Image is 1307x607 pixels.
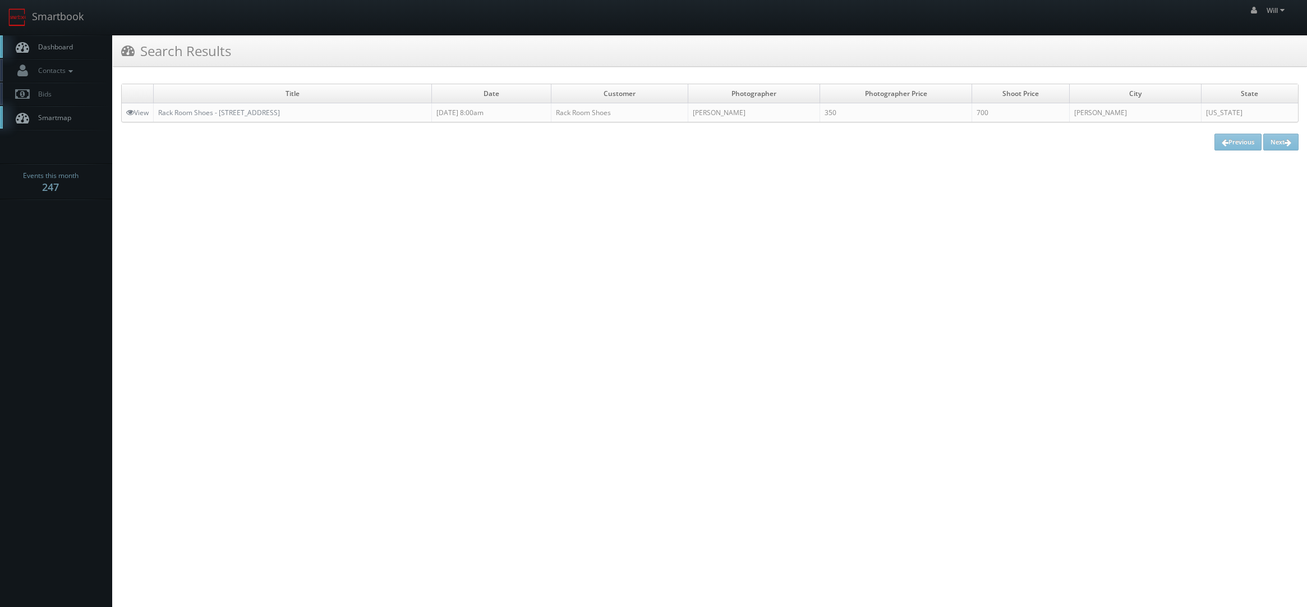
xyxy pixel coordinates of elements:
td: [US_STATE] [1201,103,1298,122]
img: smartbook-logo.png [8,8,26,26]
span: Dashboard [33,42,73,52]
a: Rack Room Shoes - [STREET_ADDRESS] [158,108,280,117]
td: Photographer Price [820,84,972,103]
td: [PERSON_NAME] [1069,103,1201,122]
td: City [1069,84,1201,103]
td: 700 [972,103,1070,122]
td: Customer [551,84,688,103]
span: Bids [33,89,52,99]
span: Smartmap [33,113,71,122]
td: [PERSON_NAME] [688,103,820,122]
strong: 247 [42,180,59,194]
td: [DATE] 8:00am [431,103,551,122]
td: Date [431,84,551,103]
td: Title [154,84,432,103]
td: Photographer [688,84,820,103]
td: 350 [820,103,972,122]
span: Will [1267,6,1288,15]
span: Contacts [33,66,76,75]
span: Events this month [23,170,79,181]
a: View [126,108,149,117]
h3: Search Results [121,41,231,61]
td: Rack Room Shoes [551,103,688,122]
td: State [1201,84,1298,103]
td: Shoot Price [972,84,1070,103]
